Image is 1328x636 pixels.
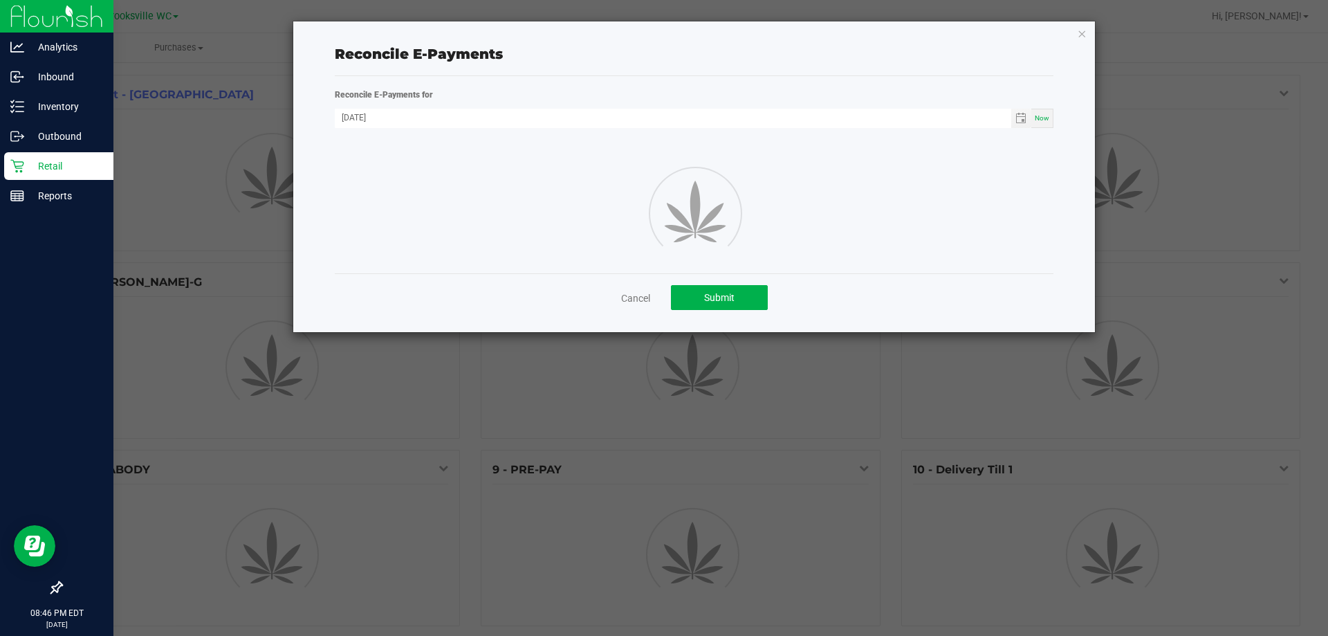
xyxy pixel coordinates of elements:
[621,291,650,305] a: Cancel
[671,285,768,310] button: Submit
[10,100,24,113] inline-svg: Inventory
[14,525,55,567] iframe: Resource center
[335,109,1011,126] input: Date
[1011,109,1031,128] span: Toggle calendar
[6,619,107,630] p: [DATE]
[24,39,107,55] p: Analytics
[10,159,24,173] inline-svg: Retail
[24,128,107,145] p: Outbound
[10,189,24,203] inline-svg: Reports
[10,40,24,54] inline-svg: Analytics
[24,158,107,174] p: Retail
[24,188,107,204] p: Reports
[10,129,24,143] inline-svg: Outbound
[24,98,107,115] p: Inventory
[24,69,107,85] p: Inbound
[10,70,24,84] inline-svg: Inbound
[335,44,1053,64] div: Reconcile E-Payments
[6,607,107,619] p: 08:46 PM EDT
[704,292,735,303] span: Submit
[335,90,433,100] strong: Reconcile E-Payments for
[1035,114,1049,122] span: Now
